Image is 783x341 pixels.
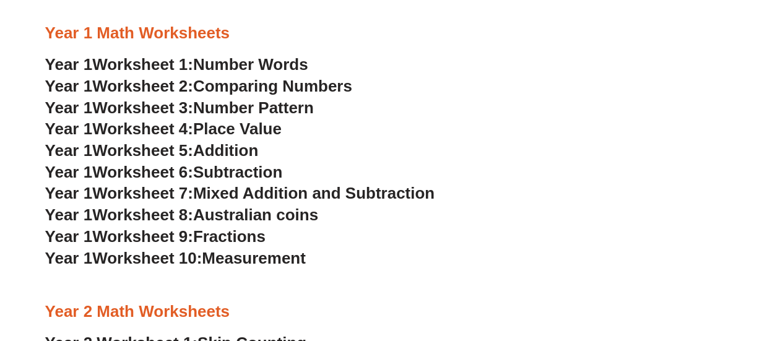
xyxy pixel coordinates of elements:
[721,282,783,341] iframe: Chat Widget
[45,119,282,138] a: Year 1Worksheet 4:Place Value
[45,55,308,74] a: Year 1Worksheet 1:Number Words
[92,248,202,267] span: Worksheet 10:
[92,77,193,95] span: Worksheet 2:
[202,248,306,267] span: Measurement
[193,119,282,138] span: Place Value
[45,77,352,95] a: Year 1Worksheet 2:Comparing Numbers
[45,248,306,267] a: Year 1Worksheet 10:Measurement
[92,163,193,181] span: Worksheet 6:
[45,227,266,245] a: Year 1Worksheet 9:Fractions
[45,301,738,322] h3: Year 2 Math Worksheets
[92,98,193,117] span: Worksheet 3:
[92,205,193,223] span: Worksheet 8:
[45,163,283,181] a: Year 1Worksheet 6:Subtraction
[193,55,308,74] span: Number Words
[92,227,193,245] span: Worksheet 9:
[45,23,738,44] h3: Year 1 Math Worksheets
[193,98,314,117] span: Number Pattern
[45,184,435,202] a: Year 1Worksheet 7:Mixed Addition and Subtraction
[92,184,193,202] span: Worksheet 7:
[45,98,314,117] a: Year 1Worksheet 3:Number Pattern
[193,141,258,160] span: Addition
[193,184,435,202] span: Mixed Addition and Subtraction
[45,141,259,160] a: Year 1Worksheet 5:Addition
[193,77,352,95] span: Comparing Numbers
[92,119,193,138] span: Worksheet 4:
[193,227,266,245] span: Fractions
[92,141,193,160] span: Worksheet 5:
[92,55,193,74] span: Worksheet 1:
[193,163,282,181] span: Subtraction
[45,205,318,223] a: Year 1Worksheet 8:Australian coins
[193,205,318,223] span: Australian coins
